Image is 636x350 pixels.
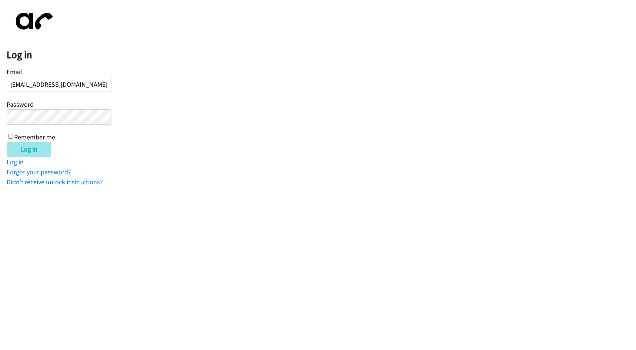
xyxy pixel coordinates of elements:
[7,100,34,109] label: Password
[7,49,636,61] h2: Log in
[7,7,58,36] img: aphone-8a226864a2ddd6a5e75d1ebefc011f4aa8f32683c2d82f3fb0802fe031f96514.svg
[7,67,22,76] label: Email
[14,133,55,141] label: Remember me
[7,142,51,157] input: Log in
[7,158,24,166] a: Log in
[7,178,103,186] a: Didn't receive unlock instructions?
[7,168,71,176] a: Forgot your password?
